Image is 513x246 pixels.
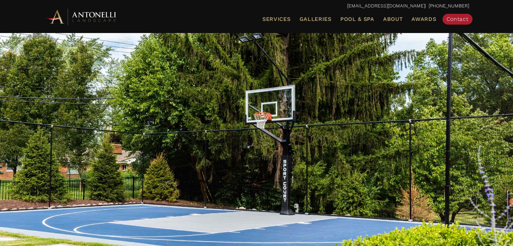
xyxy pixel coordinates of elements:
[409,15,439,24] a: Awards
[297,15,334,24] a: Galleries
[447,16,468,22] span: Contact
[44,2,469,10] p: | [PHONE_NUMBER]
[300,16,332,22] span: Galleries
[262,17,291,22] span: Services
[347,3,425,8] a: [EMAIL_ADDRESS][DOMAIN_NAME]
[340,16,374,22] span: Pool & Spa
[338,15,377,24] a: Pool & Spa
[443,14,473,25] a: Contact
[411,16,436,22] span: Awards
[380,15,406,24] a: About
[260,15,293,24] a: Services
[44,7,118,26] img: Antonelli Horizontal Logo
[383,17,403,22] span: About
